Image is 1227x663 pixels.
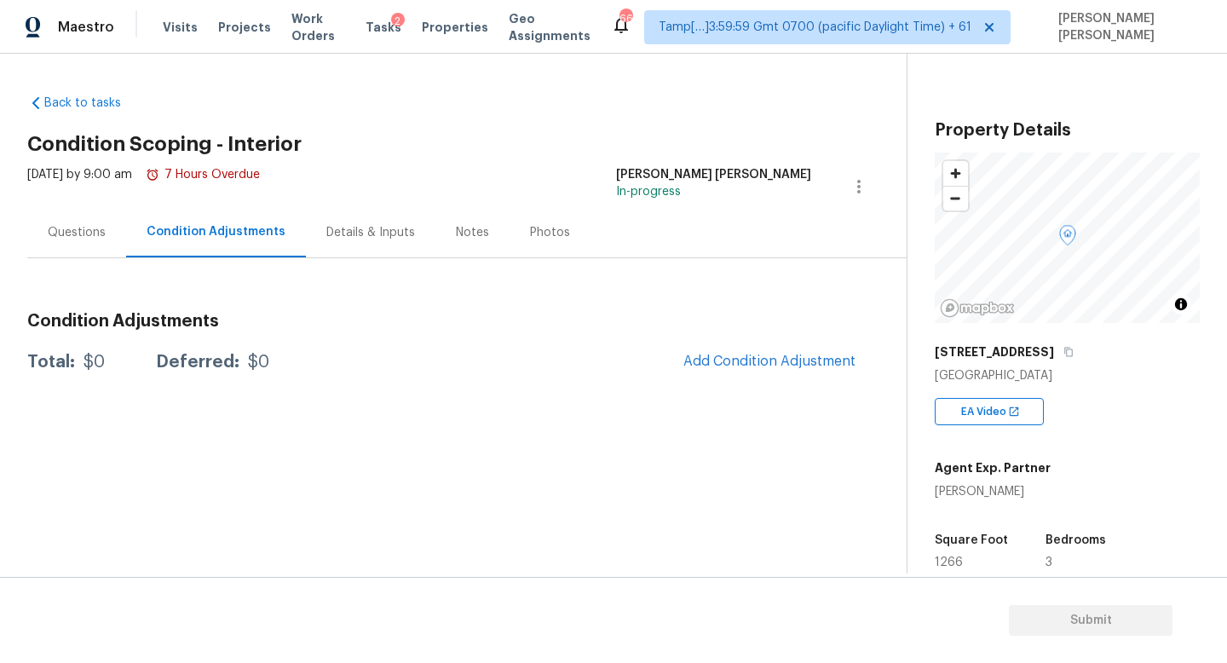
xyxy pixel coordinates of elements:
[943,186,968,210] button: Zoom out
[935,483,1051,500] div: [PERSON_NAME]
[616,166,811,183] div: [PERSON_NAME] [PERSON_NAME]
[27,354,75,371] div: Total:
[291,10,345,44] span: Work Orders
[48,224,106,241] div: Questions
[58,19,114,36] span: Maestro
[218,19,271,36] span: Projects
[935,556,963,568] span: 1266
[326,224,415,241] div: Details & Inputs
[1176,295,1186,314] span: Toggle attribution
[935,343,1054,360] h5: [STREET_ADDRESS]
[146,169,260,181] span: 7 Hours Overdue
[619,10,631,27] div: 669
[673,343,866,379] button: Add Condition Adjustment
[422,19,488,36] span: Properties
[1061,344,1076,360] button: Copy Address
[248,354,269,371] div: $0
[456,224,489,241] div: Notes
[943,161,968,186] button: Zoom in
[163,19,198,36] span: Visits
[935,398,1044,425] div: EA Video
[530,224,570,241] div: Photos
[84,354,105,371] div: $0
[616,186,681,198] span: In-progress
[391,13,405,30] div: 2
[27,313,866,330] h3: Condition Adjustments
[935,153,1200,323] canvas: Map
[1171,294,1191,314] button: Toggle attribution
[27,95,191,112] a: Back to tasks
[27,166,260,207] div: [DATE] by 9:00 am
[683,354,855,369] span: Add Condition Adjustment
[1046,534,1106,546] h5: Bedrooms
[940,298,1015,318] a: Mapbox homepage
[935,367,1200,384] div: [GEOGRAPHIC_DATA]
[1059,225,1076,251] div: Map marker
[156,354,239,371] div: Deferred:
[1008,406,1020,418] img: Open In New Icon
[935,122,1200,139] h3: Property Details
[961,403,1013,420] span: EA Video
[935,459,1051,476] h5: Agent Exp. Partner
[935,534,1008,546] h5: Square Foot
[366,21,401,33] span: Tasks
[659,19,971,36] span: Tamp[…]3:59:59 Gmt 0700 (pacific Daylight Time) + 61
[509,10,590,44] span: Geo Assignments
[147,223,285,240] div: Condition Adjustments
[27,135,907,153] h2: Condition Scoping - Interior
[943,187,968,210] span: Zoom out
[1051,10,1202,44] span: [PERSON_NAME] [PERSON_NAME]
[1046,556,1052,568] span: 3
